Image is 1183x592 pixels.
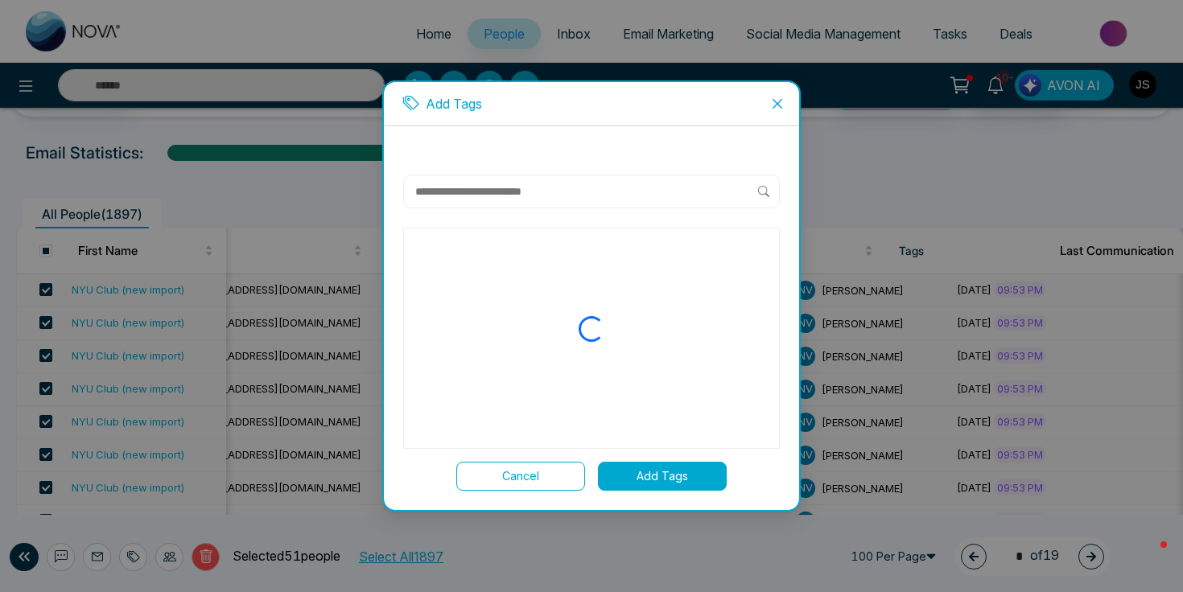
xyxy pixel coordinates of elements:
button: Cancel [456,462,585,491]
p: Add Tags [426,95,482,113]
iframe: Intercom live chat [1128,537,1167,576]
button: Close [756,82,799,125]
button: Add Tags [598,462,727,491]
span: close [771,97,784,110]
